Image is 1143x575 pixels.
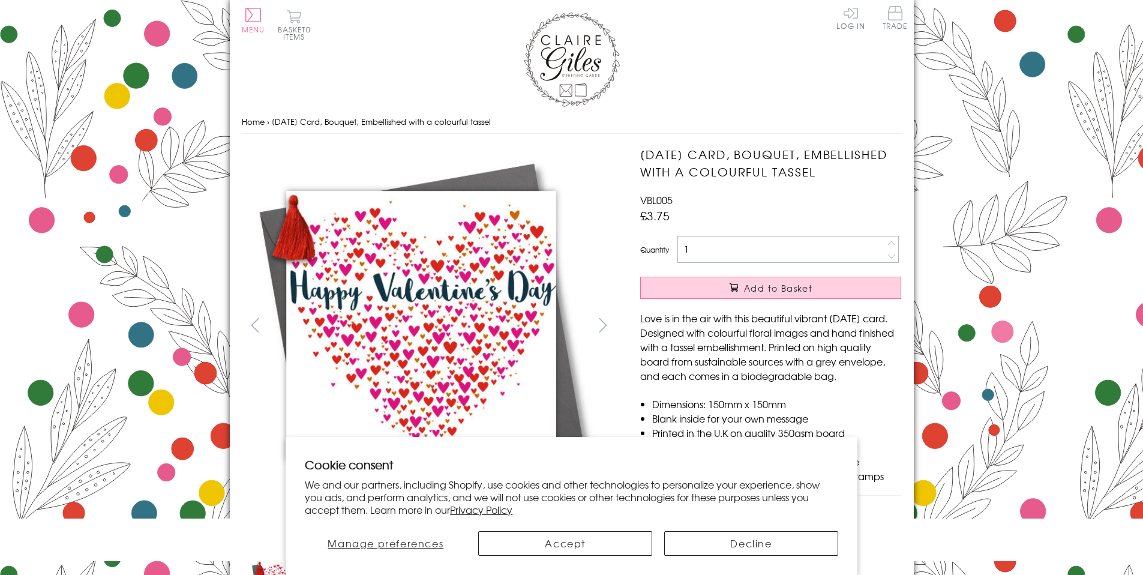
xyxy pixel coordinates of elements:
li: Dimensions: 150mm x 150mm [652,397,901,411]
h2: Cookie consent [305,456,838,473]
button: Accept [478,531,652,556]
li: Printed in the U.K on quality 350gsm board [652,426,901,440]
span: [DATE] Card, Bouquet, Embellished with a colourful tassel [272,116,491,127]
p: We and our partners, including Shopify, use cookies and other technologies to personalize your ex... [305,478,838,516]
img: Claire Giles Greetings Cards [524,12,620,107]
span: Manage preferences [328,536,443,550]
span: › [267,116,269,127]
a: Home [242,116,265,127]
span: Trade [883,6,908,29]
button: Basket0 items [278,10,311,40]
img: Valentine's Day Card, Bouquet, Embellished with a colourful tassel [241,146,601,506]
p: Love is in the air with this beautiful vibrant [DATE] card. Designed with colourful floral images... [640,311,901,383]
button: Decline [664,531,838,556]
a: Trade [883,6,908,32]
button: Menu [242,8,265,33]
a: Log In [836,6,865,29]
span: Menu [242,24,265,35]
nav: breadcrumbs [242,110,902,134]
button: Manage preferences [305,531,466,556]
img: Valentine's Day Card, Bouquet, Embellished with a colourful tassel [616,146,976,506]
button: next [589,312,616,339]
label: Quantity [640,244,669,255]
span: £3.75 [640,207,670,224]
li: Blank inside for your own message [652,411,901,426]
button: prev [242,312,269,339]
h1: [DATE] Card, Bouquet, Embellished with a colourful tassel [640,146,901,181]
span: 0 items [283,24,311,42]
span: Add to Basket [744,282,812,294]
span: VBL005 [640,193,673,207]
a: Privacy Policy [450,502,512,517]
button: Add to Basket [640,277,901,299]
